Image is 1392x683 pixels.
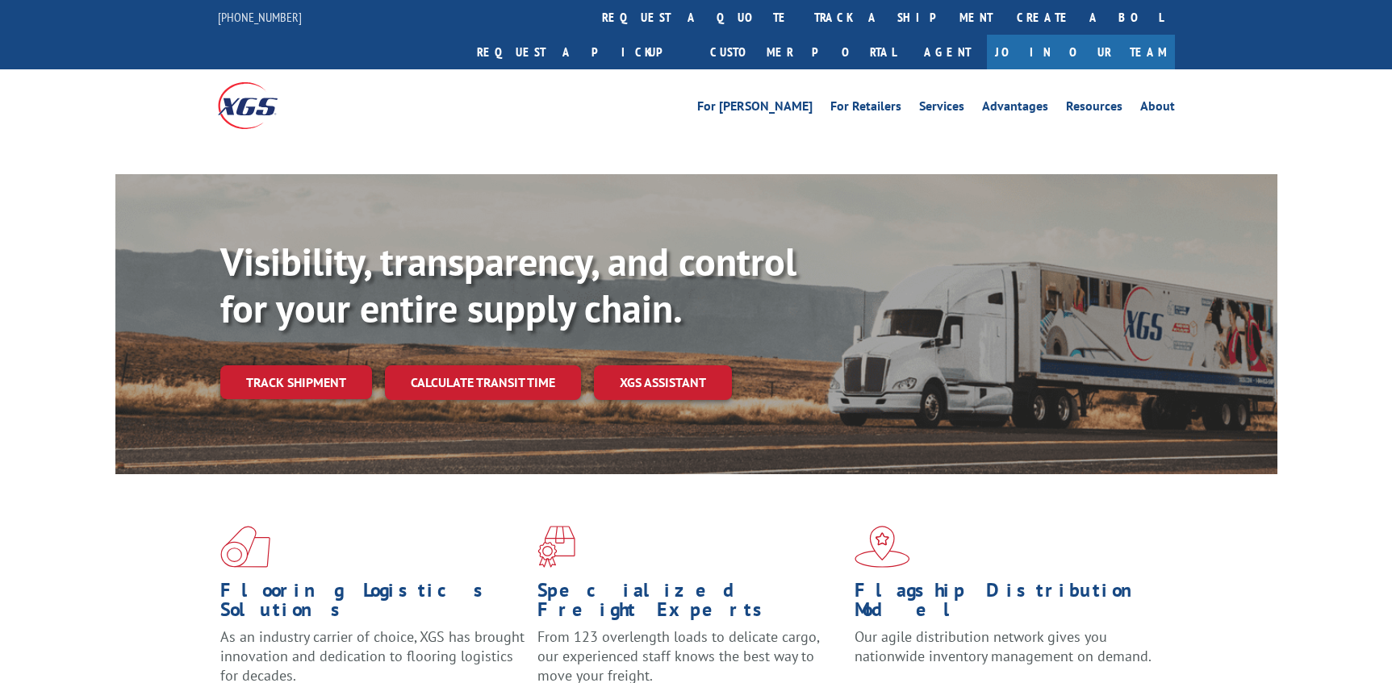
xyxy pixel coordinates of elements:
a: Advantages [982,100,1048,118]
a: Customer Portal [698,35,908,69]
a: Track shipment [220,365,372,399]
a: [PHONE_NUMBER] [218,9,302,25]
h1: Specialized Freight Experts [537,581,842,627]
h1: Flagship Distribution Model [855,581,1160,627]
a: About [1140,100,1175,118]
img: xgs-icon-flagship-distribution-model-red [855,526,910,568]
span: Our agile distribution network gives you nationwide inventory management on demand. [855,627,1152,665]
a: For [PERSON_NAME] [697,100,813,118]
img: xgs-icon-total-supply-chain-intelligence-red [220,526,270,568]
a: Resources [1066,100,1122,118]
a: Services [919,100,964,118]
a: XGS ASSISTANT [594,365,732,400]
a: Agent [908,35,987,69]
a: Request a pickup [465,35,698,69]
h1: Flooring Logistics Solutions [220,581,525,627]
a: Join Our Team [987,35,1175,69]
img: xgs-icon-focused-on-flooring-red [537,526,575,568]
a: For Retailers [830,100,901,118]
a: Calculate transit time [385,365,581,400]
b: Visibility, transparency, and control for your entire supply chain. [220,236,796,333]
